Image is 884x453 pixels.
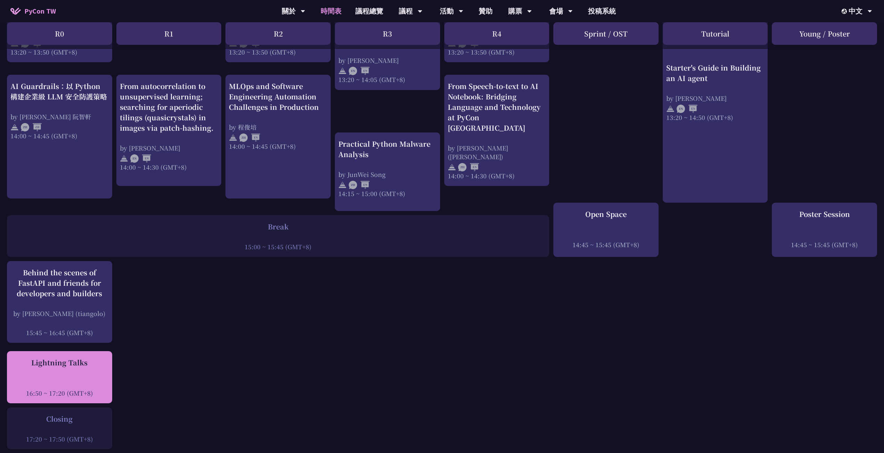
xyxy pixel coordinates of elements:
[663,22,768,45] div: Tutorial
[775,240,874,249] div: 14:45 ~ 15:45 (GMT+8)
[130,154,151,163] img: ENEN.5a408d1.svg
[10,131,109,140] div: 14:00 ~ 14:45 (GMT+8)
[120,81,218,133] div: From autocorrelation to unsupervised learning; searching for aperiodic tilings (quasicrystals) in...
[10,328,109,337] div: 15:45 ~ 16:45 (GMT+8)
[448,81,546,133] div: From Speech-to-text to AI Notebook: Bridging Language and Technology at PyCon [GEOGRAPHIC_DATA]
[10,112,109,121] div: by [PERSON_NAME] 阮智軒
[10,309,109,318] div: by [PERSON_NAME] (tiangolo)
[10,435,109,443] div: 17:20 ~ 17:50 (GMT+8)
[666,94,765,103] div: by [PERSON_NAME]
[10,267,109,337] a: Behind the scenes of FastAPI and friends for developers and builders by [PERSON_NAME] (tiangolo) ...
[10,242,546,251] div: 15:00 ~ 15:45 (GMT+8)
[120,144,218,152] div: by [PERSON_NAME]
[229,48,327,56] div: 13:20 ~ 13:50 (GMT+8)
[120,81,218,180] a: From autocorrelation to unsupervised learning; searching for aperiodic tilings (quasicrystals) in...
[458,163,479,171] img: ZHEN.371966e.svg
[338,139,437,160] div: Practical Python Malware Analysis
[225,22,331,45] div: R2
[338,67,347,75] img: svg+xml;base64,PHN2ZyB4bWxucz0iaHR0cDovL3d3dy53My5vcmcvMjAwMC9zdmciIHdpZHRoPSIyNCIgaGVpZ2h0PSIyNC...
[229,81,327,193] a: MLOps and Software Engineering Automation Challenges in Production by 程俊培 14:00 ~ 14:45 (GMT+8)
[448,144,546,161] div: by [PERSON_NAME] ([PERSON_NAME])
[229,81,327,112] div: MLOps and Software Engineering Automation Challenges in Production
[448,163,456,171] img: svg+xml;base64,PHN2ZyB4bWxucz0iaHR0cDovL3d3dy53My5vcmcvMjAwMC9zdmciIHdpZHRoPSIyNCIgaGVpZ2h0PSIyNC...
[338,139,437,205] a: Practical Python Malware Analysis by JunWei Song 14:15 ~ 15:00 (GMT+8)
[10,414,109,424] div: Closing
[338,75,437,84] div: 13:20 ~ 14:05 (GMT+8)
[775,209,874,219] div: Poster Session
[338,189,437,198] div: 14:15 ~ 15:00 (GMT+8)
[10,123,19,131] img: svg+xml;base64,PHN2ZyB4bWxucz0iaHR0cDovL3d3dy53My5vcmcvMjAwMC9zdmciIHdpZHRoPSIyNCIgaGVpZ2h0PSIyNC...
[349,181,370,189] img: ZHEN.371966e.svg
[557,209,655,251] a: Open Space 14:45 ~ 15:45 (GMT+8)
[338,181,347,189] img: svg+xml;base64,PHN2ZyB4bWxucz0iaHR0cDovL3d3dy53My5vcmcvMjAwMC9zdmciIHdpZHRoPSIyNCIgaGVpZ2h0PSIyNC...
[842,9,849,14] img: Locale Icon
[10,81,109,193] a: AI Guardrails：以 Python 構建企業級 LLM 安全防護策略 by [PERSON_NAME] 阮智軒 14:00 ~ 14:45 (GMT+8)
[3,2,63,20] a: PyCon TW
[21,123,42,131] img: ZHZH.38617ef.svg
[775,209,874,251] a: Poster Session 14:45 ~ 15:45 (GMT+8)
[666,63,765,83] div: Starter's Guide in Building an AI agent
[10,221,546,232] div: Break
[772,22,877,45] div: Young / Poster
[10,389,109,397] div: 16:50 ~ 17:20 (GMT+8)
[10,48,109,56] div: 13:20 ~ 13:50 (GMT+8)
[553,22,659,45] div: Sprint / OST
[349,67,370,75] img: ENEN.5a408d1.svg
[229,142,327,151] div: 14:00 ~ 14:45 (GMT+8)
[335,22,440,45] div: R3
[120,154,128,163] img: svg+xml;base64,PHN2ZyB4bWxucz0iaHR0cDovL3d3dy53My5vcmcvMjAwMC9zdmciIHdpZHRoPSIyNCIgaGVpZ2h0PSIyNC...
[557,209,655,219] div: Open Space
[448,48,546,56] div: 13:20 ~ 13:50 (GMT+8)
[24,6,56,16] span: PyCon TW
[10,357,109,368] div: Lightning Talks
[444,22,550,45] div: R4
[120,163,218,171] div: 14:00 ~ 14:30 (GMT+8)
[338,170,437,179] div: by JunWei Song
[239,134,260,142] img: ZHEN.371966e.svg
[229,134,237,142] img: svg+xml;base64,PHN2ZyB4bWxucz0iaHR0cDovL3d3dy53My5vcmcvMjAwMC9zdmciIHdpZHRoPSIyNCIgaGVpZ2h0PSIyNC...
[7,22,112,45] div: R0
[10,267,109,299] div: Behind the scenes of FastAPI and friends for developers and builders
[10,357,109,397] a: Lightning Talks 16:50 ~ 17:20 (GMT+8)
[666,113,765,122] div: 13:20 ~ 14:50 (GMT+8)
[10,81,109,102] div: AI Guardrails：以 Python 構建企業級 LLM 安全防護策略
[677,105,697,113] img: ENEN.5a408d1.svg
[557,240,655,249] div: 14:45 ~ 15:45 (GMT+8)
[116,22,222,45] div: R1
[10,8,21,15] img: Home icon of PyCon TW 2025
[448,81,546,180] a: From Speech-to-text to AI Notebook: Bridging Language and Technology at PyCon [GEOGRAPHIC_DATA] b...
[448,171,546,180] div: 14:00 ~ 14:30 (GMT+8)
[338,56,437,65] div: by [PERSON_NAME]
[229,123,327,131] div: by 程俊培
[666,105,675,113] img: svg+xml;base64,PHN2ZyB4bWxucz0iaHR0cDovL3d3dy53My5vcmcvMjAwMC9zdmciIHdpZHRoPSIyNCIgaGVpZ2h0PSIyNC...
